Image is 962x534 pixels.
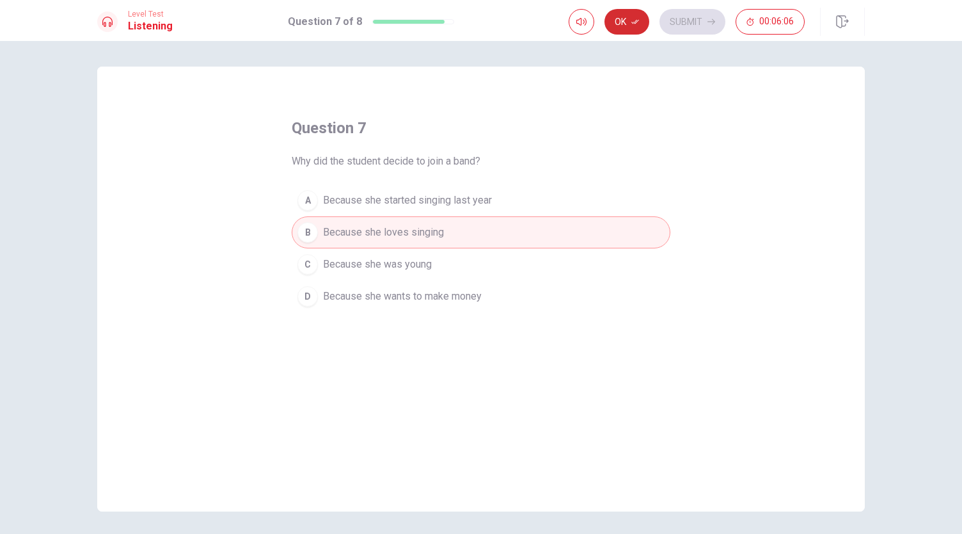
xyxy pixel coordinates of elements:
div: A [297,190,318,211]
h4: question 7 [292,118,367,138]
h1: Question 7 of 8 [288,14,362,29]
div: B [297,222,318,243]
button: 00:06:06 [736,9,805,35]
span: Why did the student decide to join a band? [292,154,480,169]
button: BBecause she loves singing [292,216,670,248]
button: Ok [604,9,649,35]
span: Level Test [128,10,173,19]
span: Because she loves singing [323,225,444,240]
button: DBecause she wants to make money [292,280,670,312]
button: ABecause she started singing last year [292,184,670,216]
span: Because she was young [323,257,432,272]
span: Because she started singing last year [323,193,492,208]
div: D [297,286,318,307]
span: 00:06:06 [759,17,794,27]
h1: Listening [128,19,173,34]
button: CBecause she was young [292,248,670,280]
div: C [297,254,318,275]
span: Because she wants to make money [323,289,482,304]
